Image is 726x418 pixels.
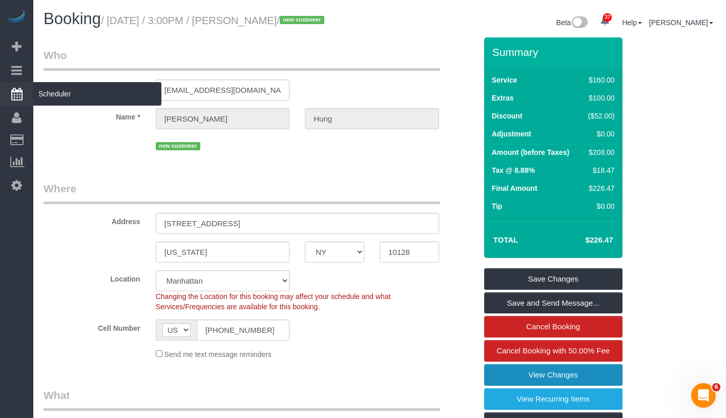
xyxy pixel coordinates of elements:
[36,79,148,93] label: Email
[380,242,439,263] input: Zip Code
[164,350,272,359] span: Send me text message reminders
[484,340,623,362] a: Cancel Booking with 50.00% Fee
[492,183,537,193] label: Final Amount
[584,147,615,157] div: $208.00
[36,108,148,122] label: Name *
[156,142,200,150] span: new customer
[6,10,27,25] img: Automaid Logo
[484,388,623,410] a: View Recurring Items
[691,383,716,408] iframe: Intercom live chat
[649,18,713,27] a: [PERSON_NAME]
[584,201,615,211] div: $0.00
[156,108,290,129] input: First Name
[584,129,615,139] div: $0.00
[492,93,514,103] label: Extras
[156,242,290,263] input: City
[712,383,720,391] span: 6
[156,79,290,101] input: Email
[492,129,531,139] label: Adjustment
[584,93,615,103] div: $100.00
[571,16,588,30] img: New interface
[622,18,642,27] a: Help
[156,292,391,311] span: Changing the Location for this booking may affect your schedule and what Services/Frequencies are...
[584,111,615,121] div: ($52.00)
[305,108,439,129] input: Last Name
[484,316,623,337] a: Cancel Booking
[492,147,569,157] label: Amount (before Taxes)
[484,292,623,314] a: Save and Send Message...
[492,46,617,58] h3: Summary
[280,16,324,24] span: new customer
[484,364,623,386] a: View Changes
[33,82,161,106] span: Scheduler
[496,346,610,355] span: Cancel Booking with 50.00% Fee
[492,201,503,211] label: Tip
[554,236,613,245] h4: $226.47
[595,10,615,33] a: 37
[101,15,327,26] small: / [DATE] / 3:00PM / [PERSON_NAME]
[44,10,101,28] span: Booking
[492,165,535,175] label: Tax @ 8.88%
[484,268,623,290] a: Save Changes
[44,388,440,411] legend: What
[584,75,615,85] div: $160.00
[44,181,440,204] legend: Where
[36,320,148,333] label: Cell Number
[556,18,588,27] a: Beta
[197,320,290,341] input: Cell Number
[277,15,327,26] span: /
[584,165,615,175] div: $18.47
[584,183,615,193] div: $226.47
[492,111,523,121] label: Discount
[36,270,148,284] label: Location
[492,75,517,85] label: Service
[603,13,612,22] span: 37
[36,213,148,227] label: Address
[44,48,440,71] legend: Who
[493,235,518,244] strong: Total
